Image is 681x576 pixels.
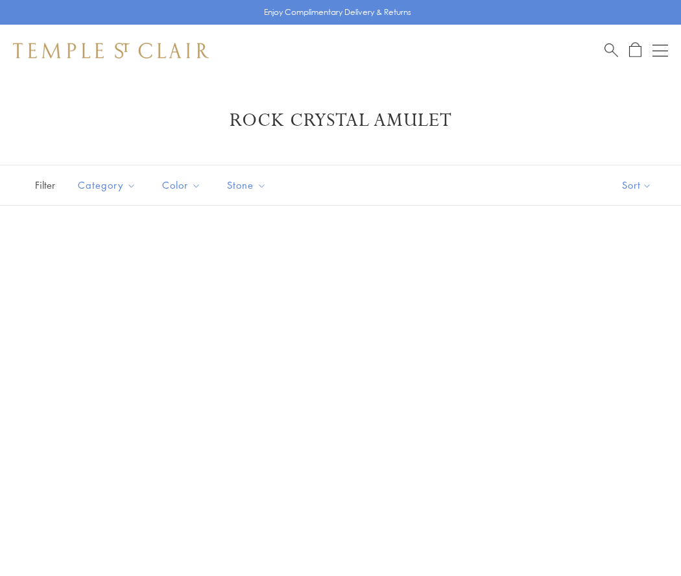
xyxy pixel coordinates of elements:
[593,165,681,205] button: Show sort by
[13,43,209,58] img: Temple St. Clair
[217,171,276,200] button: Stone
[629,42,641,58] a: Open Shopping Bag
[152,171,211,200] button: Color
[604,42,618,58] a: Search
[156,177,211,193] span: Color
[264,6,411,19] p: Enjoy Complimentary Delivery & Returns
[652,43,668,58] button: Open navigation
[221,177,276,193] span: Stone
[32,109,649,132] h1: Rock Crystal Amulet
[68,171,146,200] button: Category
[71,177,146,193] span: Category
